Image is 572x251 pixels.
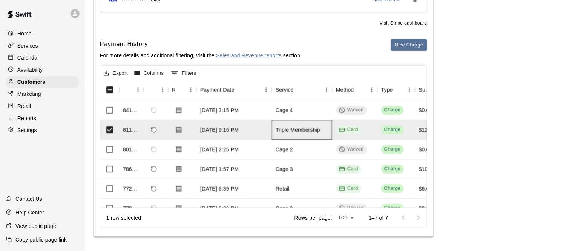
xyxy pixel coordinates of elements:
div: $0.00 [419,205,432,212]
button: Download Receipt [172,182,186,196]
div: $10.00 [419,165,436,173]
div: Method [332,79,377,100]
button: Download Receipt [172,123,186,137]
u: Stripe dashboard [390,20,427,26]
div: Cage 3 [276,205,293,212]
a: Settings [6,125,79,136]
div: Waived [339,146,364,153]
button: Menu [132,84,144,95]
div: Type [377,79,415,100]
div: Receipt [172,79,175,100]
p: Calendar [17,54,39,62]
div: 801165 [123,146,140,153]
div: 100 [335,212,357,223]
button: Menu [185,84,196,95]
span: Refund payment [147,163,160,176]
div: Service [272,79,332,100]
div: $6.00 [419,185,432,192]
button: Download Receipt [172,103,186,117]
button: Menu [157,84,168,95]
button: Export [102,68,130,79]
button: Show filters [169,67,198,79]
p: Help Center [15,209,44,216]
div: Retail [276,185,290,192]
div: Calendar [6,52,79,63]
p: Customers [17,78,45,86]
a: Retail [6,100,79,112]
span: Refund payment [147,182,160,195]
a: Customers [6,76,79,88]
div: Method [336,79,354,100]
p: Rows per page: [294,214,332,222]
div: $0.00 [419,106,432,114]
a: Services [6,40,79,51]
button: Menu [321,84,332,95]
div: 772230 [123,205,140,212]
button: Download Receipt [172,202,186,215]
a: Availability [6,64,79,75]
div: Card [339,185,358,192]
button: Sort [235,85,245,95]
a: Sales and Revenue reports [216,52,281,59]
div: Card [339,126,358,133]
p: Reports [17,114,36,122]
button: Menu [366,84,377,95]
div: Waived [339,205,364,212]
button: Sort [175,85,185,95]
div: 772232 [123,185,140,192]
div: Type [381,79,393,100]
p: Services [17,42,38,49]
div: Cage 2 [276,146,293,153]
button: Sort [294,85,304,95]
p: Availability [17,66,43,74]
div: Charge [384,106,401,114]
div: Payment Date [196,79,272,100]
a: Home [6,28,79,39]
p: Home [17,30,32,37]
span: Refund payment [147,202,160,215]
p: For more details and additional filtering, visit the section. [100,52,302,59]
div: Sep 6, 2025, 2:25 PM [200,146,239,153]
div: Charge [384,126,401,133]
a: Reports [6,112,79,124]
span: Refund payment [147,143,160,156]
button: Download Receipt [172,162,186,176]
div: Charge [384,146,401,153]
div: Triple Membership [276,126,320,134]
div: Charge [384,185,401,192]
p: Settings [17,126,37,134]
div: 786362 [123,165,140,173]
div: Refund [144,79,168,100]
button: Sort [393,85,403,95]
div: 811719 [123,126,140,134]
div: Sep 28, 2025, 3:15 PM [200,106,239,114]
button: Sort [147,85,158,95]
span: Refund payment [147,123,160,136]
a: Marketing [6,88,79,100]
div: $120.00 [419,126,439,134]
div: Aug 23, 2025, 6:39 PM [200,205,239,212]
p: Marketing [17,90,41,98]
div: Payment Date [200,79,235,100]
button: Select columns [133,68,166,79]
button: Menu [404,84,415,95]
button: Sort [354,85,365,95]
div: Cage 4 [276,106,293,114]
div: Aug 23, 2025, 6:39 PM [200,185,239,192]
span: Refund payment [147,104,160,117]
button: Download Receipt [172,143,186,156]
p: Copy public page link [15,236,67,243]
h6: Payment History [100,39,302,49]
div: Receipt [168,79,196,100]
div: Subtotal [419,79,431,100]
span: Visit [380,20,427,27]
div: Id [119,79,144,100]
